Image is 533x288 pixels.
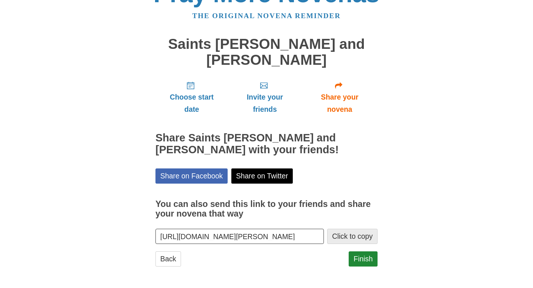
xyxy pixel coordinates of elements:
a: Finish [349,251,378,267]
span: Invite your friends [235,91,294,115]
a: Share on Facebook [155,168,228,184]
a: Back [155,251,181,267]
h2: Share Saints [PERSON_NAME] and [PERSON_NAME] with your friends! [155,132,378,156]
a: Share your novena [302,75,378,119]
span: Choose start date [163,91,221,115]
a: Share on Twitter [231,168,293,184]
a: The original novena reminder [192,12,341,20]
button: Click to copy [327,229,378,244]
h1: Saints [PERSON_NAME] and [PERSON_NAME] [155,36,378,68]
span: Share your novena [309,91,370,115]
h3: You can also send this link to your friends and share your novena that way [155,200,378,218]
a: Invite your friends [228,75,302,119]
a: Choose start date [155,75,228,119]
